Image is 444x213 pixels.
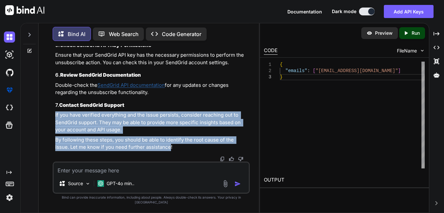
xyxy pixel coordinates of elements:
[264,74,271,80] div: 3
[280,74,282,80] span: }
[55,82,248,96] p: Double-check the for any updates or changes regarding the unsubscribe functionality.
[5,5,44,15] img: Bind AI
[367,30,372,36] img: preview
[264,68,271,74] div: 2
[162,30,201,38] p: Code Generator
[264,47,278,55] div: CODE
[260,172,429,188] h2: OUTPUT
[60,72,141,78] strong: Review SendGrid Documentation
[68,180,83,187] p: Source
[287,9,322,14] span: Documentation
[97,180,104,187] img: GPT-4o mini
[229,156,234,162] img: like
[313,68,316,73] span: [
[412,30,420,36] p: Run
[238,156,243,162] img: dislike
[68,30,85,38] p: Bind AI
[234,181,241,187] img: icon
[375,30,393,36] p: Preview
[55,102,248,109] h3: 7.
[4,85,15,96] img: premium
[397,48,417,54] span: FileName
[55,51,248,66] p: Ensure that your SendGrid API key has the necessary permissions to perform the unsubscribe action...
[264,62,271,68] div: 1
[384,5,434,18] button: Add API Keys
[55,111,248,134] p: If you have verified everything and the issue persists, consider reaching out to SendGrid support...
[55,136,248,151] p: By following these steps, you should be able to identify the root cause of the issue. Let me know...
[287,8,322,15] button: Documentation
[97,82,165,88] a: SendGrid API documentation
[107,180,134,187] p: GPT-4o min..
[332,8,356,15] span: Dark mode
[55,71,248,79] h3: 6.
[53,195,250,205] p: Bind can provide inaccurate information, including about people. Always double-check its answers....
[4,67,15,78] img: githubDark
[4,192,15,203] img: settings
[285,68,307,73] span: "emails"
[4,49,15,60] img: darkAi-studio
[419,48,425,53] img: chevron down
[4,31,15,43] img: darkChat
[109,30,139,38] p: Web Search
[220,156,225,162] img: copy
[398,68,401,73] span: ]
[222,180,229,187] img: attachment
[85,181,91,186] img: Pick Models
[280,62,282,67] span: {
[59,102,124,108] strong: Contact SendGrid Support
[60,42,151,48] strong: Check SendGrid API Key Permissions
[316,68,398,73] span: "[EMAIL_ADDRESS][DOMAIN_NAME]"
[307,68,310,73] span: :
[4,102,15,113] img: cloudideIcon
